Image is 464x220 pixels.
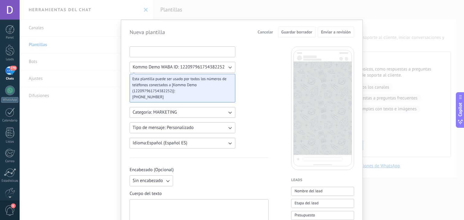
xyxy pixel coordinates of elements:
span: Sin encabezado [133,178,163,184]
span: Enviar a revisión [321,30,351,34]
div: Calendario [1,119,19,123]
span: Idioma: Español (Español ES) [133,140,187,146]
button: Nombre del lead [291,187,354,196]
h2: Nueva plantilla [130,29,165,36]
div: Listas [1,140,19,144]
span: Nombre del lead [295,188,323,194]
span: Kommo Demo WABA ID: 122097961754382252 [133,64,225,70]
div: Chats [1,77,19,81]
button: Idioma:Español (Español ES) [130,138,235,149]
span: Tipo de mensaje: Personalizado [133,125,194,131]
div: Correo [1,159,19,163]
span: Copilot [457,103,463,117]
span: 6 [11,203,16,208]
span: Cuerpo del texto [130,191,269,197]
button: Kommo Demo WABA ID: 122097961754382252 [130,62,235,73]
button: Etapa del lead [291,199,354,208]
span: Encabezado (Opcional) [130,167,269,173]
div: Leads [1,58,19,61]
span: 278 [10,66,17,71]
span: Cancelar [258,30,273,34]
span: Esta plantilla puede ser usado por todos los números de teléfonos conectados a [Kommo Demo (12209... [132,76,228,94]
button: Tipo de mensaje: Personalizado [130,122,235,133]
span: Presupuesto [295,212,315,218]
button: Guardar borrador [278,27,316,37]
div: Panel [1,36,19,40]
div: WhatsApp [1,97,18,103]
button: Categoria: MARKETING [130,107,235,118]
button: Presupuesto [291,211,354,220]
span: [PHONE_NUMBER] [132,94,228,100]
span: Categoria: MARKETING [133,109,177,115]
button: Sin encabezado [130,175,173,186]
span: Etapa del lead [295,200,318,206]
h4: Leads [291,177,354,183]
span: Guardar borrador [281,30,312,34]
button: Enviar a revisión [318,27,354,37]
button: Cancelar [255,27,276,36]
div: Estadísticas [1,179,19,183]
